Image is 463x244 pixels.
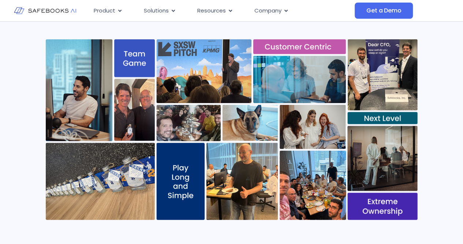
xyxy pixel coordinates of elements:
span: Solutions [144,7,169,15]
span: Product [94,7,115,15]
a: Get a Demo [355,3,413,19]
nav: Menu [88,4,355,18]
span: Resources [197,7,226,15]
span: Company [254,7,281,15]
div: Menu Toggle [88,4,355,18]
span: Get a Demo [366,7,401,14]
img: Safebooks Open Positions 2 [46,39,418,220]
